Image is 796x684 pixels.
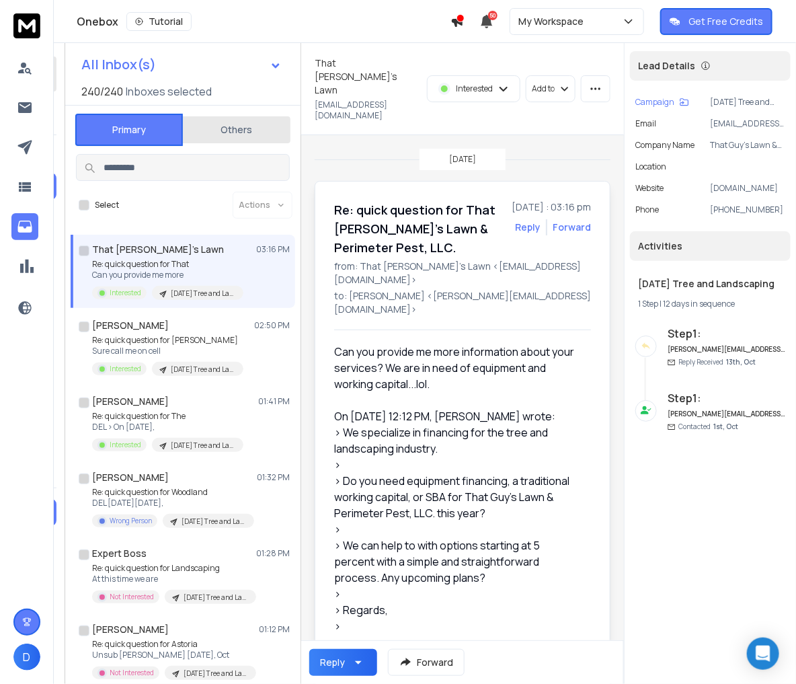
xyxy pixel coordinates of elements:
p: Not Interested [110,668,154,678]
p: 01:12 PM [259,624,290,635]
h3: Inboxes selected [126,83,212,100]
p: [EMAIL_ADDRESS][DOMAIN_NAME] [710,118,785,129]
p: Re: quick question for [PERSON_NAME] [92,335,243,346]
p: DEL > On [DATE], [92,422,243,432]
p: Interested [110,364,141,374]
p: Sure call me on cell [92,346,243,356]
button: Reply [515,221,541,234]
p: That Guy's Lawn & Perimeter Pest, LLC. [710,140,785,151]
p: [DATE] Tree and Landscaping [171,441,235,451]
p: [DATE] Tree and Landscaping [171,365,235,375]
p: [DATE] Tree and Landscaping [184,593,248,603]
button: Reply [309,649,377,676]
p: 03:16 PM [256,244,290,255]
p: [DATE] : 03:16 pm [512,200,591,214]
p: Re: quick question for That [92,259,243,270]
span: 12 days in sequence [663,298,735,309]
div: | [638,299,783,309]
p: location [635,161,666,172]
p: from: That [PERSON_NAME]'s Lawn <[EMAIL_ADDRESS][DOMAIN_NAME]> [334,260,591,287]
p: 01:28 PM [256,548,290,559]
h1: That [PERSON_NAME]'s Lawn [92,243,224,256]
p: My Workspace [518,15,589,28]
p: 02:50 PM [254,320,290,331]
p: Re: quick question for The [92,411,243,422]
button: Get Free Credits [660,8,772,35]
p: Reply Received [678,357,756,367]
p: DEL [DATE][DATE], [92,498,253,508]
div: Onebox [77,12,450,31]
p: Not Interested [110,592,154,602]
h6: Step 1 : [668,390,785,406]
div: Reply [320,656,345,669]
p: Re: quick question for Astoria [92,639,253,650]
p: Unsub [PERSON_NAME] [DATE], Oct [92,650,253,660]
p: Add to [532,83,555,94]
span: 13th, Oct [726,357,756,367]
p: Get Free Credits [688,15,763,28]
h1: [PERSON_NAME] [92,623,169,636]
h1: That [PERSON_NAME]'s Lawn [315,56,419,97]
p: to: [PERSON_NAME] <[PERSON_NAME][EMAIL_ADDRESS][DOMAIN_NAME]> [334,289,591,316]
p: website [635,183,664,194]
p: Company Name [635,140,694,151]
span: 240 / 240 [81,83,123,100]
button: Forward [388,649,465,676]
p: Interested [110,440,141,450]
h1: All Inbox(s) [81,58,156,71]
h1: Expert Boss [92,547,147,560]
h1: [PERSON_NAME] [92,319,169,332]
label: Select [95,200,119,211]
p: Re: quick question for Woodland [92,487,253,498]
p: At this time we are [92,574,253,584]
button: Others [183,115,290,145]
p: [DATE] Tree and Landscaping [710,97,785,108]
p: Interested [110,288,141,298]
div: Activities [630,231,791,261]
h6: Step 1 : [668,326,785,342]
p: 01:32 PM [257,472,290,483]
button: Tutorial [126,12,192,31]
p: 01:41 PM [258,396,290,407]
h1: [PERSON_NAME] [92,395,169,408]
p: [DATE] Tree and Landscaping [182,517,246,527]
div: Open Intercom Messenger [747,638,779,670]
p: [PHONE_NUMBER] [710,204,785,215]
p: Phone [635,204,659,215]
h1: Re: quick question for That [PERSON_NAME]'s Lawn & Perimeter Pest, LLC. [334,200,504,257]
p: [DOMAIN_NAME] [710,183,785,194]
button: All Inbox(s) [71,51,292,78]
h1: [DATE] Tree and Landscaping [638,277,783,291]
button: D [13,644,40,671]
button: Primary [75,114,183,146]
p: Re: quick question for Landscaping [92,563,253,574]
p: Can you provide me more [92,270,243,280]
p: [EMAIL_ADDRESS][DOMAIN_NAME] [315,100,419,121]
div: Forward [553,221,591,234]
h6: [PERSON_NAME][EMAIL_ADDRESS][DOMAIN_NAME] [668,344,785,354]
span: 50 [488,11,497,20]
button: Campaign [635,97,689,108]
p: [DATE] [449,154,476,165]
p: [DATE] Tree and Landscaping [171,289,235,299]
p: [DATE] Tree and Landscaping [184,669,248,679]
p: Contacted [678,422,738,432]
h6: [PERSON_NAME][EMAIL_ADDRESS][DOMAIN_NAME] [668,409,785,419]
span: 1 Step [638,298,658,309]
p: Wrong Person [110,516,152,526]
p: Campaign [635,97,674,108]
p: Lead Details [638,59,695,73]
p: Interested [456,83,493,94]
p: Email [635,118,656,129]
span: 1st, Oct [713,422,738,431]
h1: [PERSON_NAME] [92,471,169,484]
